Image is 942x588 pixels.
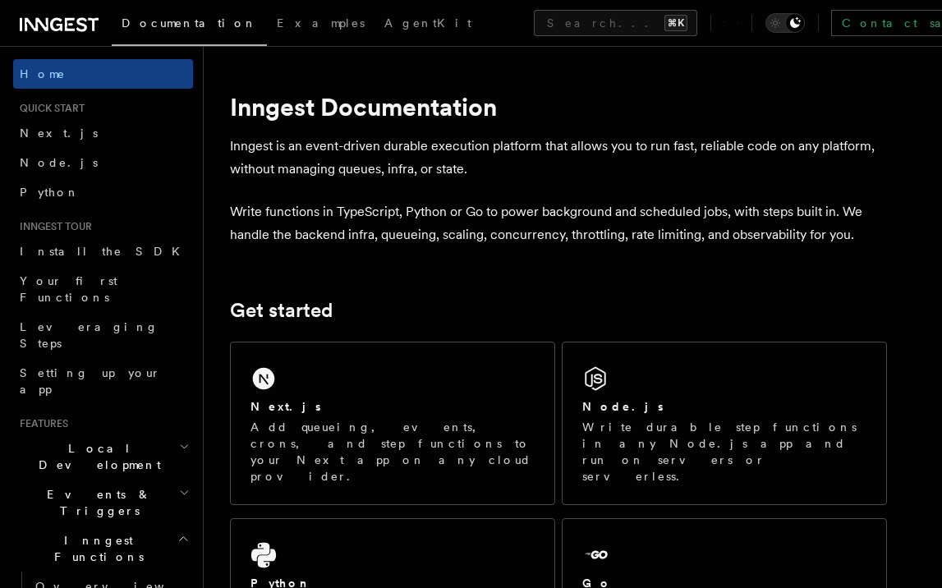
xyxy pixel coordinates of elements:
span: Documentation [122,16,257,30]
span: Quick start [13,102,85,115]
p: Add queueing, events, crons, and step functions to your Next app on any cloud provider. [250,419,535,485]
span: Home [20,66,66,82]
button: Local Development [13,434,193,480]
button: Toggle dark mode [765,13,805,33]
h2: Next.js [250,398,321,415]
button: Search...⌘K [534,10,697,36]
span: Events & Triggers [13,486,179,519]
a: Setting up your app [13,358,193,404]
span: Node.js [20,156,98,169]
span: Next.js [20,126,98,140]
span: Setting up your app [20,366,161,396]
a: Documentation [112,5,267,46]
span: Your first Functions [20,274,117,304]
a: Python [13,177,193,207]
a: Next.jsAdd queueing, events, crons, and step functions to your Next app on any cloud provider. [230,342,555,505]
a: Leveraging Steps [13,312,193,358]
button: Inngest Functions [13,526,193,572]
kbd: ⌘K [664,15,687,31]
a: AgentKit [375,5,481,44]
a: Install the SDK [13,237,193,266]
a: Get started [230,299,333,322]
p: Inngest is an event-driven durable execution platform that allows you to run fast, reliable code ... [230,135,887,181]
span: Install the SDK [20,245,190,258]
span: Examples [277,16,365,30]
h1: Inngest Documentation [230,92,887,122]
span: Local Development [13,440,179,473]
a: Node.jsWrite durable step functions in any Node.js app and run on servers or serverless. [562,342,887,505]
span: Features [13,417,68,430]
a: Next.js [13,118,193,148]
span: Leveraging Steps [20,320,159,350]
span: Inngest Functions [13,532,177,565]
span: Python [20,186,80,199]
span: Inngest tour [13,220,92,233]
p: Write functions in TypeScript, Python or Go to power background and scheduled jobs, with steps bu... [230,200,887,246]
a: Examples [267,5,375,44]
p: Write durable step functions in any Node.js app and run on servers or serverless. [582,419,866,485]
a: Your first Functions [13,266,193,312]
a: Node.js [13,148,193,177]
span: AgentKit [384,16,471,30]
a: Home [13,59,193,89]
button: Events & Triggers [13,480,193,526]
h2: Node.js [582,398,664,415]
